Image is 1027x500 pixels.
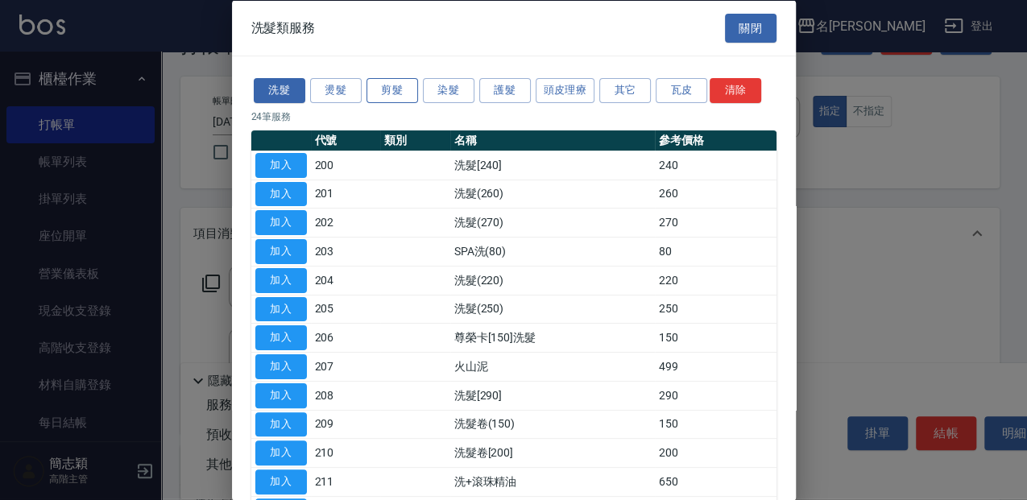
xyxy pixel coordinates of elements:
[655,295,776,324] td: 250
[655,410,776,439] td: 150
[311,467,381,496] td: 211
[655,266,776,295] td: 220
[311,410,381,439] td: 209
[251,19,316,35] span: 洗髮類服務
[255,152,307,177] button: 加入
[725,13,776,43] button: 關閉
[255,411,307,436] button: 加入
[255,267,307,292] button: 加入
[310,78,362,103] button: 燙髮
[450,323,656,352] td: 尊榮卡[150]洗髮
[655,352,776,381] td: 499
[450,237,656,266] td: SPA洗(80)
[366,78,418,103] button: 剪髮
[655,323,776,352] td: 150
[311,266,381,295] td: 204
[599,78,651,103] button: 其它
[655,130,776,151] th: 參考價格
[255,469,307,494] button: 加入
[255,382,307,407] button: 加入
[251,109,776,123] p: 24 筆服務
[450,151,656,180] td: 洗髮[240]
[311,352,381,381] td: 207
[380,130,450,151] th: 類別
[255,296,307,321] button: 加入
[311,208,381,237] td: 202
[655,208,776,237] td: 270
[655,438,776,467] td: 200
[311,295,381,324] td: 205
[479,78,531,103] button: 護髮
[311,237,381,266] td: 203
[311,151,381,180] td: 200
[255,239,307,264] button: 加入
[450,266,656,295] td: 洗髮(220)
[450,381,656,410] td: 洗髮[290]
[655,151,776,180] td: 240
[450,295,656,324] td: 洗髮(250)
[255,354,307,379] button: 加入
[655,180,776,209] td: 260
[450,180,656,209] td: 洗髮(260)
[450,352,656,381] td: 火山泥
[655,237,776,266] td: 80
[450,208,656,237] td: 洗髮(270)
[536,78,595,103] button: 頭皮理療
[311,438,381,467] td: 210
[311,323,381,352] td: 206
[710,78,761,103] button: 清除
[311,180,381,209] td: 201
[255,440,307,465] button: 加入
[656,78,707,103] button: 瓦皮
[450,130,656,151] th: 名稱
[255,210,307,235] button: 加入
[255,325,307,350] button: 加入
[311,130,381,151] th: 代號
[255,181,307,206] button: 加入
[450,467,656,496] td: 洗+滾珠精油
[450,438,656,467] td: 洗髮卷[200]
[655,467,776,496] td: 650
[655,381,776,410] td: 290
[311,381,381,410] td: 208
[450,410,656,439] td: 洗髮卷(150)
[423,78,474,103] button: 染髮
[254,78,305,103] button: 洗髮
